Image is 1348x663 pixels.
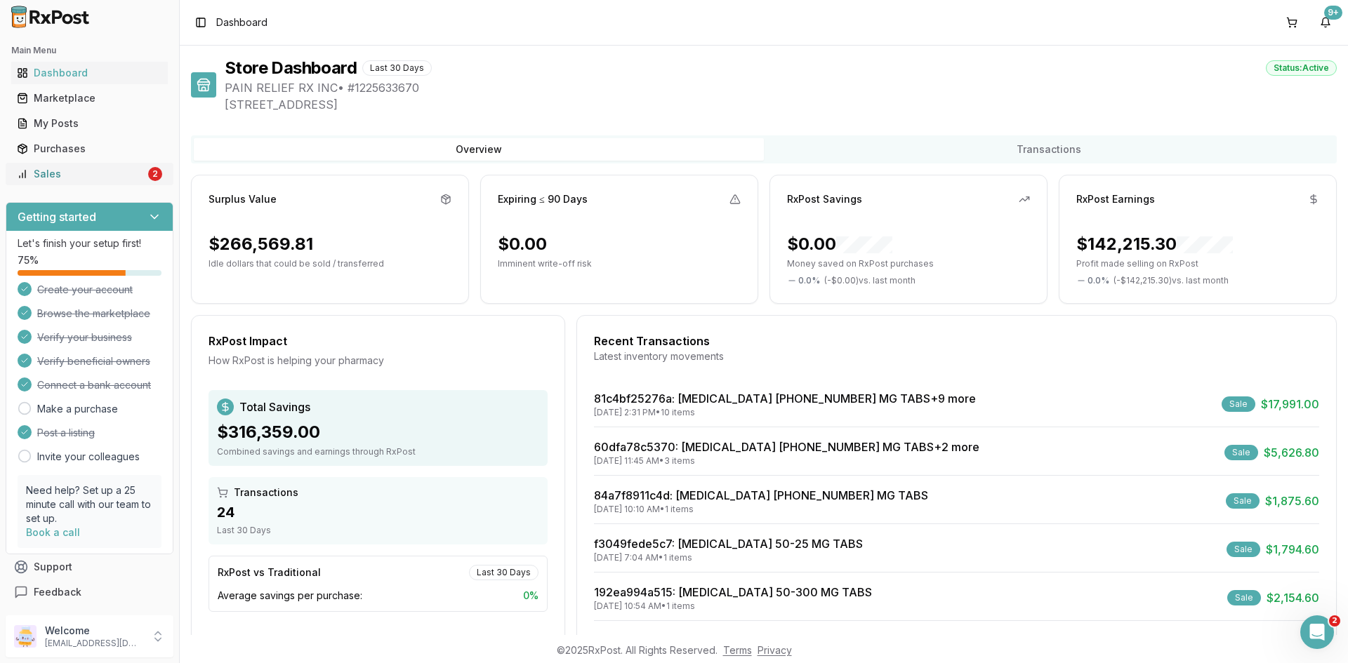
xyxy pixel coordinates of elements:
div: HI I NEED YOUR HELP TO CHANGE LOT AND EXP84a7f8911c4d1000683206/2027 [51,49,270,135]
div: Surplus Value [209,192,277,206]
div: Sale [1227,542,1260,557]
div: Aslan says… [11,49,270,146]
span: $2,154.60 [1267,589,1319,606]
a: Book a call [26,526,80,538]
div: [DATE] 2:31 PM • 10 items [594,407,976,418]
a: 60dfa78c5370: [MEDICAL_DATA] [PHONE_NUMBER] MG TABS+2 more [594,440,979,454]
div: $0.00 [498,233,547,255]
a: 81c4bf25276a: [MEDICAL_DATA] [PHONE_NUMBER] MG TABS+9 more [594,391,976,406]
span: 0.0 % [1088,275,1109,286]
p: Imminent write-off risk [498,258,741,269]
a: Terms [723,644,752,656]
span: Great [133,413,152,433]
button: 9+ [1314,11,1337,34]
div: Roxy says… [11,326,270,372]
span: PAIN RELIEF RX INC • # 1225633670 [225,79,1337,96]
button: Upload attachment [67,460,78,471]
div: Close [246,6,272,31]
div: RxPost Savings [787,192,862,206]
div: Recent Transactions [594,333,1319,349]
div: good to go! [22,154,79,168]
div: Last 30 Days [469,565,538,580]
img: Profile image for Roxy [40,8,62,30]
span: Bad [67,413,86,433]
p: Let's finish your setup first! [18,236,161,250]
p: Need help? Set up a 25 minute call with our team to set up. [26,483,153,525]
div: Sale [1226,493,1260,509]
button: Overview [194,138,764,161]
div: $0.00 [787,233,892,255]
div: HI I NEED ANOTHER CHANGE OF LOT AND EXP ORDER 60dfa78c5370 LOT: 10007749 EXP: 06/27 LOT: 10005806... [62,196,258,265]
span: Connect a bank account [37,378,151,392]
div: RxPost Earnings [1076,192,1155,206]
button: Dashboard [6,62,173,84]
span: Terrible [34,413,53,433]
span: Feedback [34,585,81,599]
span: 0.0 % [798,275,820,286]
button: Sales2 [6,163,173,185]
span: $1,794.60 [1266,541,1319,558]
h1: Store Dashboard [225,57,357,79]
button: Feedback [6,580,173,605]
span: Verify your business [37,330,132,344]
div: Purchases [17,142,162,156]
div: RxPost Impact [209,333,548,349]
div: good to go! [11,146,91,177]
div: $316,359.00 [217,421,539,443]
div: My Posts [17,116,162,130]
h2: Main Menu [11,45,168,56]
a: My Posts [11,111,168,136]
a: Sales2 [11,161,168,187]
p: The team can also help [68,18,175,32]
div: Status: Active [1266,60,1337,76]
span: Create your account [37,283,133,297]
span: $5,626.80 [1264,444,1319,461]
button: Transactions [764,138,1334,161]
img: User avatar [14,625,37,648]
a: Invite your colleagues [37,450,140,464]
span: $17,991.00 [1261,396,1319,413]
div: Manuel says… [11,146,270,188]
button: My Posts [6,112,173,135]
div: RxPost vs Traditional [218,565,321,580]
span: [STREET_ADDRESS] [225,96,1337,113]
div: Sale [1224,445,1258,460]
a: Dashboard [11,60,168,86]
iframe: Intercom live chat [1300,615,1334,649]
img: RxPost Logo [6,6,95,28]
div: Last 30 Days [217,525,539,536]
div: Rate your conversation [26,387,193,403]
p: [EMAIL_ADDRESS][DOMAIN_NAME] [45,638,143,649]
nav: breadcrumb [216,15,267,29]
button: Marketplace [6,87,173,109]
div: Help [PERSON_NAME] understand how they’re doing: [22,335,219,362]
div: 2 [148,167,162,181]
a: 84a7f8911c4d: [MEDICAL_DATA] [PHONE_NUMBER] MG TABS [594,488,928,502]
div: Latest inventory movements [594,349,1319,363]
button: Support [6,554,173,580]
div: good to go! [22,293,79,307]
a: Purchases [11,136,168,161]
button: Gif picker [44,460,55,471]
span: ( - $142,215.30 ) vs. last month [1114,275,1229,286]
span: Post a listing [37,426,95,440]
div: [DATE] 10:10 AM • 1 items [594,504,928,515]
span: Amazing [166,413,185,433]
span: Dashboard [216,15,267,29]
div: Aslan says… [11,188,270,285]
div: 24 [217,502,539,522]
div: Manuel says… [11,285,270,327]
div: Sale [1222,396,1255,412]
div: [DATE] 11:45 AM • 3 items [594,455,979,467]
span: ( - $0.00 ) vs. last month [824,275,916,286]
span: Transactions [234,485,298,500]
span: Verify beneficial owners [37,354,150,368]
span: $1,875.60 [1265,493,1319,509]
span: Average savings per purchase: [218,589,362,603]
button: go back [9,6,36,32]
div: $266,569.81 [209,233,313,255]
button: Emoji picker [22,460,33,471]
span: OK [100,413,119,433]
p: Profit made selling on RxPost [1076,258,1319,269]
p: Welcome [45,624,143,638]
